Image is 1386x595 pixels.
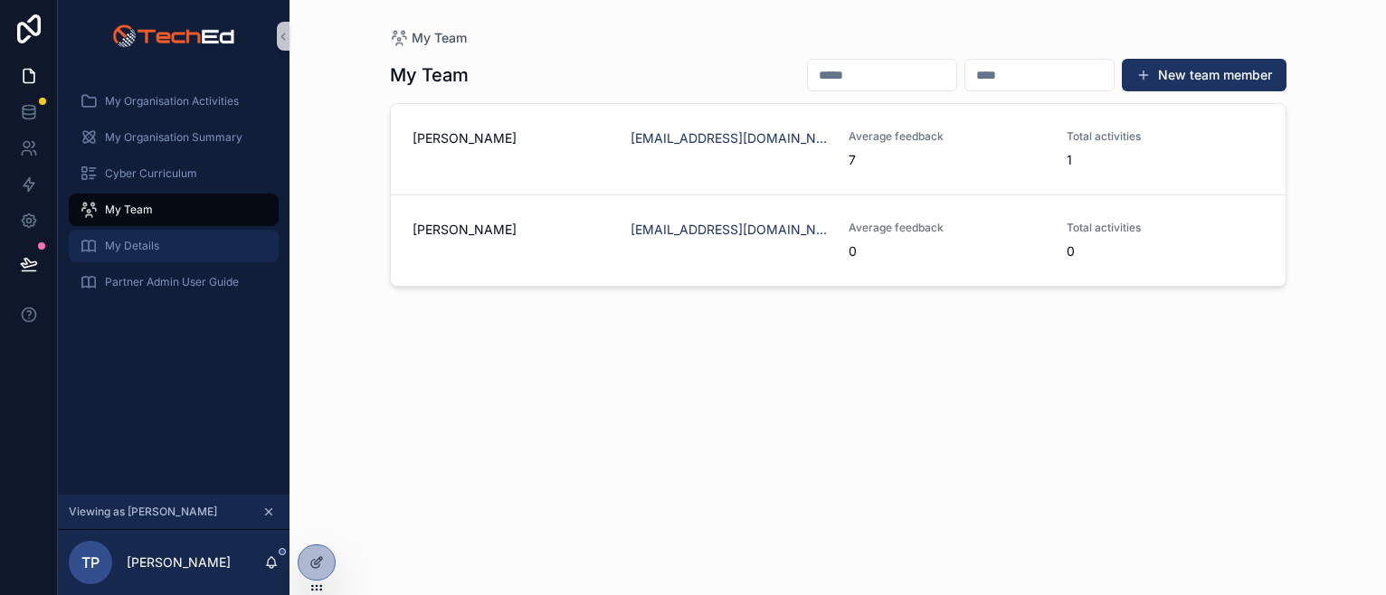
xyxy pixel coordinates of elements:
[413,221,609,239] span: [PERSON_NAME]
[105,94,239,109] span: My Organisation Activities
[58,72,290,322] div: scrollable content
[390,62,469,88] h1: My Team
[849,151,1045,169] span: 7
[69,194,279,226] a: My Team
[1067,151,1263,169] span: 1
[849,129,1045,144] span: Average feedback
[413,129,609,147] span: [PERSON_NAME]
[105,275,239,289] span: Partner Admin User Guide
[81,552,100,573] span: TP
[69,230,279,262] a: My Details
[849,221,1045,235] span: Average feedback
[1122,59,1286,91] button: New team member
[1067,242,1263,260] span: 0
[105,239,159,253] span: My Details
[391,194,1286,286] a: [PERSON_NAME][EMAIL_ADDRESS][DOMAIN_NAME]Average feedback0Total activities0
[105,130,242,145] span: My Organisation Summary
[127,553,231,571] p: [PERSON_NAME]
[390,29,467,47] a: My Team
[1067,129,1263,144] span: Total activities
[69,157,279,190] a: Cyber Curriculum
[69,505,217,519] span: Viewing as [PERSON_NAME]
[112,22,234,51] img: App logo
[849,242,1045,260] span: 0
[631,129,827,147] a: [EMAIL_ADDRESS][DOMAIN_NAME]
[391,104,1286,194] a: [PERSON_NAME][EMAIL_ADDRESS][DOMAIN_NAME]Average feedback7Total activities1
[412,29,467,47] span: My Team
[69,121,279,154] a: My Organisation Summary
[631,221,827,239] a: [EMAIL_ADDRESS][DOMAIN_NAME]
[1067,221,1263,235] span: Total activities
[105,166,197,181] span: Cyber Curriculum
[69,85,279,118] a: My Organisation Activities
[69,266,279,298] a: Partner Admin User Guide
[105,203,153,217] span: My Team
